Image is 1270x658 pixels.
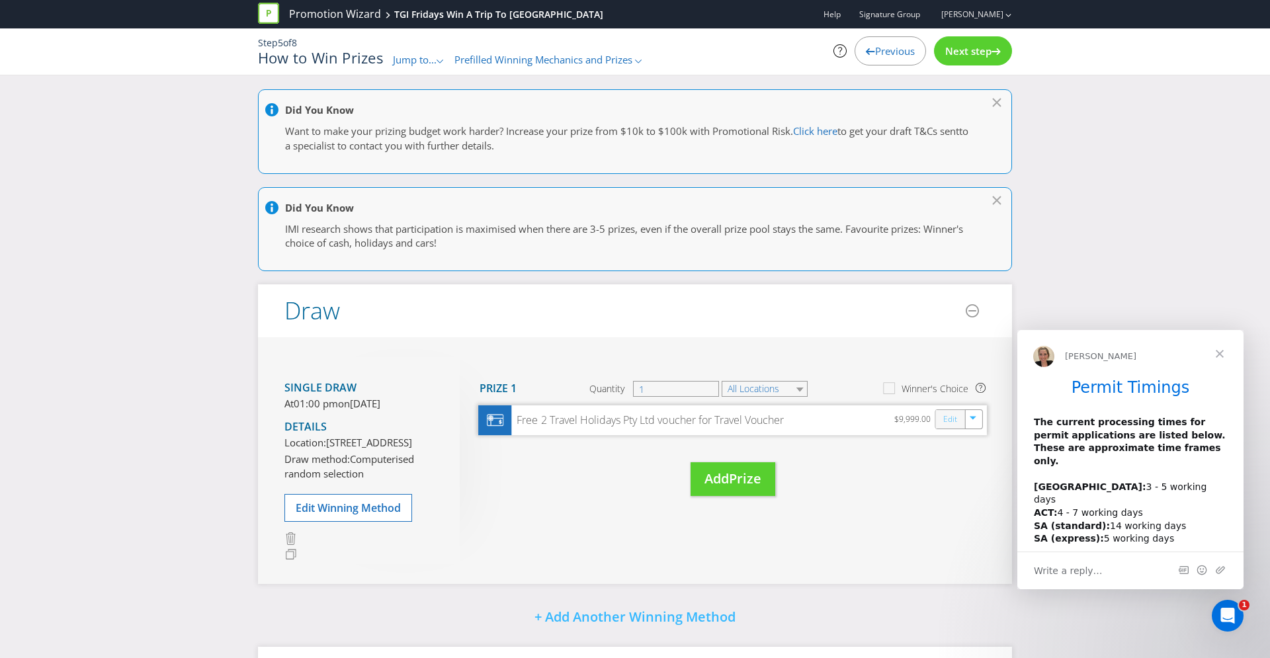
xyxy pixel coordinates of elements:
a: Help [824,9,841,20]
div: Free 2 Travel Holidays Pty Ltd voucher for Travel Voucher [511,413,784,428]
span: Jump to... [393,53,437,66]
span: 1 [1239,600,1249,610]
span: Signature Group [859,9,920,20]
h4: Prize 1 [480,383,517,395]
div: TGI Fridays Win A Trip To [GEOGRAPHIC_DATA] [394,8,603,21]
span: Next step [945,44,992,58]
span: Prefilled Winning Mechanics and Prizes [454,53,632,66]
span: 5 [278,36,283,49]
span: Previous [875,44,915,58]
span: At [284,397,294,410]
span: Computerised random selection [284,452,414,479]
span: + Add Another Winning Method [534,608,736,626]
iframe: Intercom live chat [1212,600,1244,632]
span: Location: [284,436,326,449]
span: 8 [292,36,297,49]
h1: How to Win Prizes [258,50,383,65]
span: Edit Winning Method [296,501,401,515]
h2: Draw [284,298,340,324]
span: [STREET_ADDRESS] [326,436,412,449]
span: on [338,397,350,410]
button: AddPrize [691,462,775,496]
button: + Add Another Winning Method [501,604,769,632]
span: Step [258,36,278,49]
span: 01:00 pm [294,397,338,410]
iframe: Intercom live chat message [1017,330,1244,589]
button: Edit Winning Method [284,494,412,522]
a: Click here [793,124,837,138]
h4: Details [284,421,440,433]
div: $9,999.00 [894,412,935,429]
a: [PERSON_NAME] [928,9,1003,20]
h4: Single draw [284,382,440,394]
span: Prize [729,470,761,487]
span: to get your draft T&Cs sentto a specialist to contact you with further details. [285,124,968,151]
div: Winner's Choice [902,382,968,395]
a: Promotion Wizard [289,7,381,22]
span: [DATE] [350,397,380,410]
span: Want to make your prizing budget work harder? Increase your prize from $10k to $100k with Promoti... [285,124,793,138]
span: Add [704,470,729,487]
a: Edit [943,412,957,427]
p: IMI research shows that participation is maximised when there are 3-5 prizes, even if the overall... [285,222,972,251]
span: of [283,36,292,49]
span: Quantity [589,382,624,395]
span: Draw method: [284,452,350,466]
